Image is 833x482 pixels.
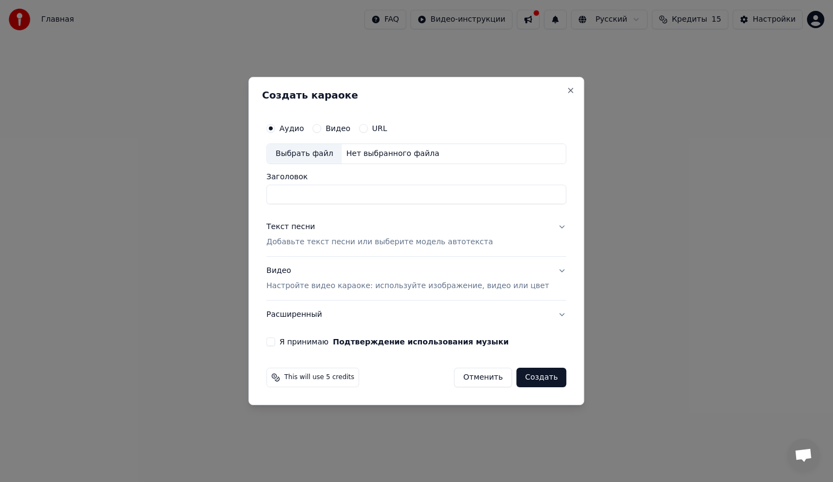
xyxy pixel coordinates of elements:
div: Нет выбранного файла [342,148,444,159]
label: Аудио [279,125,304,132]
div: Текст песни [266,222,315,232]
button: ВидеоНастройте видео караоке: используйте изображение, видео или цвет [266,257,566,300]
button: Я принимаю [333,338,509,346]
label: Видео [325,125,350,132]
h2: Создать караоке [262,90,571,100]
label: URL [372,125,387,132]
div: Видео [266,265,549,291]
span: This will use 5 credits [284,373,354,382]
button: Текст песниДобавьте текст песни или выберите модель автотекста [266,213,566,256]
p: Настройте видео караоке: используйте изображение, видео или цвет [266,281,549,291]
button: Создать [516,368,566,387]
label: Заголовок [266,173,566,180]
p: Добавьте текст песни или выберите модель автотекста [266,237,493,247]
button: Расширенный [266,301,566,329]
button: Отменить [454,368,512,387]
label: Я принимаю [279,338,509,346]
div: Выбрать файл [267,144,342,164]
